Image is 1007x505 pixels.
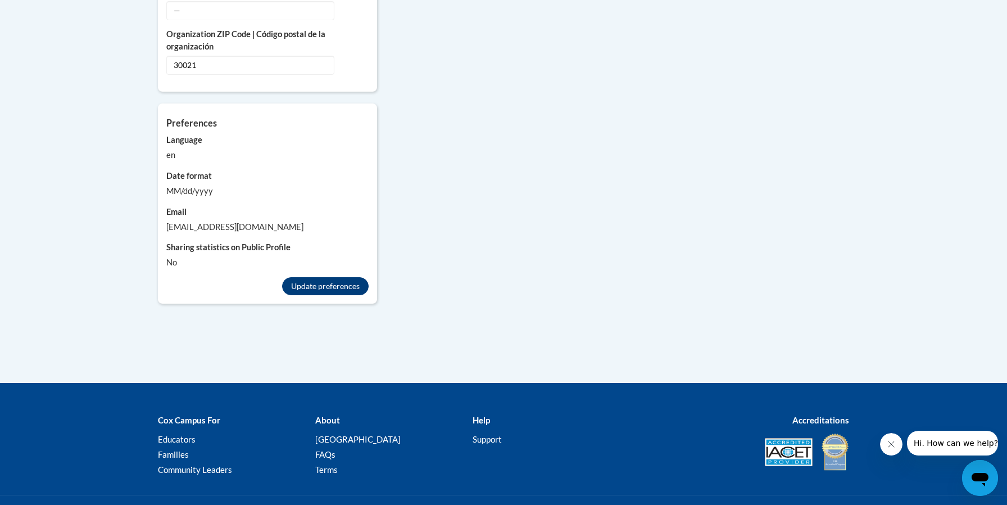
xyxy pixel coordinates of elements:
a: Educators [158,434,196,444]
a: Families [158,449,189,459]
span: — [166,1,334,20]
iframe: Button to launch messaging window [962,460,998,496]
label: Email [166,206,369,218]
a: [GEOGRAPHIC_DATA] [315,434,401,444]
img: IDA® Accredited [821,432,849,472]
b: About [315,415,340,425]
label: Language [166,134,369,146]
h5: Preferences [166,118,369,128]
button: Update preferences [282,277,369,295]
iframe: Close message [880,433,902,456]
b: Cox Campus For [158,415,220,425]
div: en [166,149,369,161]
label: Date format [166,170,369,182]
a: Support [473,434,502,444]
div: MM/dd/yyyy [166,185,369,197]
b: Accreditations [792,415,849,425]
b: Help [473,415,490,425]
div: [EMAIL_ADDRESS][DOMAIN_NAME] [166,221,369,233]
a: Terms [315,465,338,475]
a: Community Leaders [158,465,232,475]
div: No [166,256,369,269]
label: Organization ZIP Code | Código postal de la organización [166,28,369,53]
span: 30021 [166,56,334,75]
iframe: Message from company [907,431,998,456]
a: FAQs [315,449,335,459]
img: Accredited IACET® Provider [765,438,813,466]
label: Sharing statistics on Public Profile [166,241,369,254]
